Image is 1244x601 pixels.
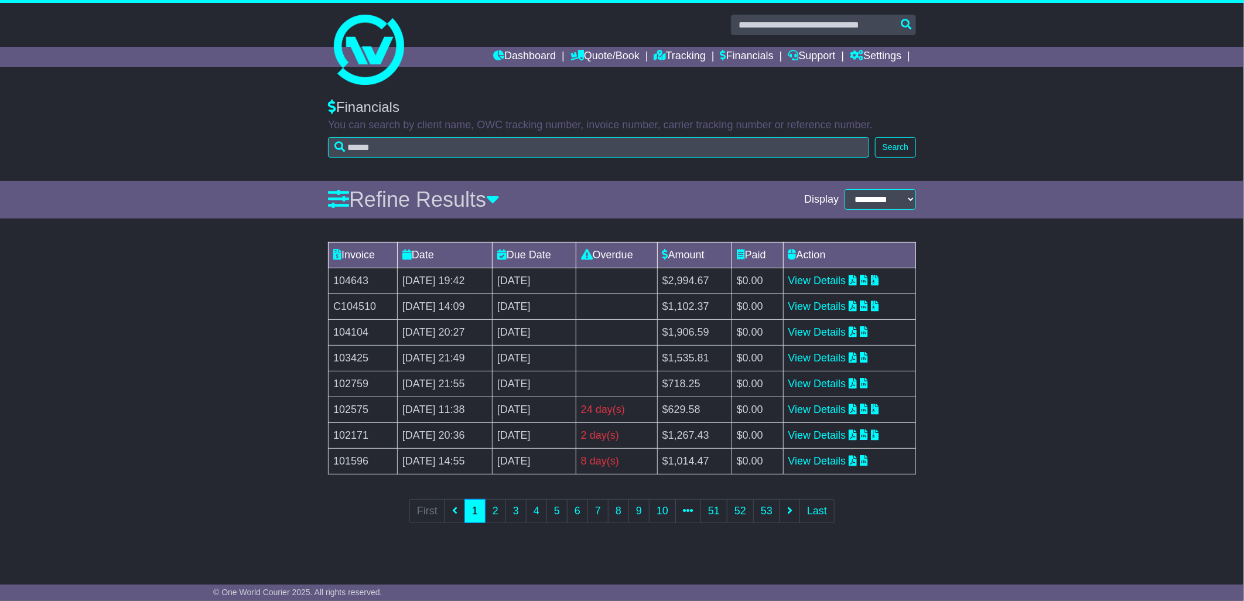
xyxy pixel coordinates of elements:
a: View Details [788,404,846,415]
td: [DATE] [493,397,576,422]
td: [DATE] [493,371,576,397]
td: [DATE] [493,345,576,371]
a: 5 [546,499,568,523]
td: [DATE] 20:36 [397,422,492,448]
a: Support [788,47,836,67]
td: $718.25 [657,371,732,397]
td: 104104 [329,319,398,345]
a: Tracking [654,47,706,67]
span: Display [804,193,839,206]
button: Search [875,137,916,158]
td: [DATE] 21:55 [397,371,492,397]
td: $0.00 [732,371,783,397]
div: 8 day(s) [581,453,652,469]
td: 102171 [329,422,398,448]
div: Financials [328,99,916,116]
td: [DATE] [493,319,576,345]
div: 2 day(s) [581,428,652,443]
a: View Details [788,429,846,441]
td: [DATE] [493,293,576,319]
td: [DATE] 20:27 [397,319,492,345]
td: $1,102.37 [657,293,732,319]
a: 9 [628,499,650,523]
span: © One World Courier 2025. All rights reserved. [213,588,382,597]
td: 102575 [329,397,398,422]
td: 101596 [329,448,398,474]
td: [DATE] 14:09 [397,293,492,319]
td: [DATE] 14:55 [397,448,492,474]
td: Invoice [329,242,398,268]
td: $1,014.47 [657,448,732,474]
p: You can search by client name, OWC tracking number, invoice number, carrier tracking number or re... [328,119,916,132]
a: View Details [788,300,846,312]
a: Financials [720,47,774,67]
td: 102759 [329,371,398,397]
td: Date [397,242,492,268]
a: View Details [788,352,846,364]
td: [DATE] [493,448,576,474]
a: 10 [649,499,676,523]
td: C104510 [329,293,398,319]
td: $0.00 [732,397,783,422]
td: $0.00 [732,448,783,474]
td: $2,994.67 [657,268,732,293]
a: 52 [727,499,754,523]
td: $1,267.43 [657,422,732,448]
td: $0.00 [732,268,783,293]
td: $0.00 [732,422,783,448]
a: 1 [464,499,486,523]
td: $1,906.59 [657,319,732,345]
a: View Details [788,378,846,390]
td: Paid [732,242,783,268]
a: 2 [485,499,506,523]
td: [DATE] 21:49 [397,345,492,371]
a: Settings [850,47,901,67]
div: 24 day(s) [581,402,652,418]
a: View Details [788,326,846,338]
a: 51 [700,499,727,523]
td: Action [783,242,915,268]
td: $629.58 [657,397,732,422]
td: 103425 [329,345,398,371]
a: View Details [788,275,846,286]
td: Amount [657,242,732,268]
td: $0.00 [732,345,783,371]
a: 53 [753,499,780,523]
a: 7 [587,499,609,523]
td: Overdue [576,242,657,268]
a: 4 [526,499,547,523]
td: $0.00 [732,293,783,319]
a: 6 [567,499,588,523]
td: [DATE] 11:38 [397,397,492,422]
a: Last [799,499,835,523]
a: View Details [788,455,846,467]
a: 8 [608,499,629,523]
td: $0.00 [732,319,783,345]
a: Quote/Book [570,47,640,67]
td: Due Date [493,242,576,268]
td: 104643 [329,268,398,293]
td: [DATE] 19:42 [397,268,492,293]
td: [DATE] [493,422,576,448]
a: Dashboard [493,47,556,67]
a: 3 [505,499,527,523]
a: Refine Results [328,187,500,211]
td: $1,535.81 [657,345,732,371]
td: [DATE] [493,268,576,293]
